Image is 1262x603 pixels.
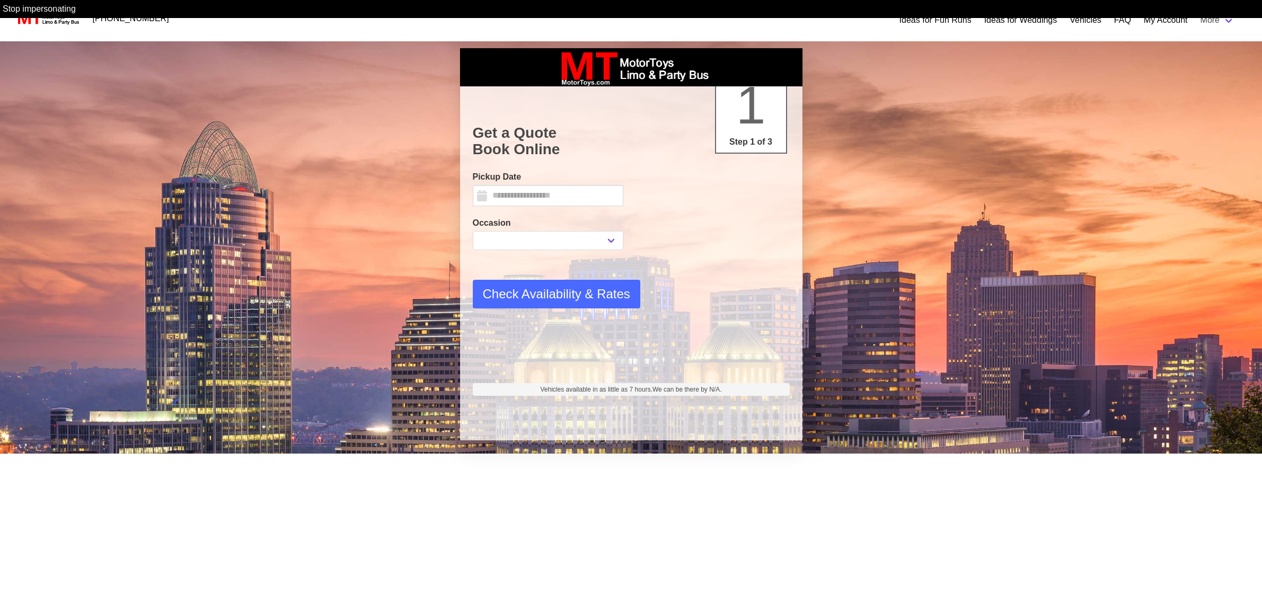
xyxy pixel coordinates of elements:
span: Check Availability & Rates [483,285,630,304]
span: Vehicles available in as little as 7 hours. [541,385,722,394]
label: Occasion [473,217,623,229]
a: FAQ [1114,14,1131,26]
p: Step 1 of 3 [720,136,782,148]
a: My Account [1144,14,1188,26]
span: 1 [736,75,766,135]
img: box_logo_brand.jpeg [552,48,711,86]
img: MotorToys Logo [15,11,80,26]
a: Stop impersonating [3,4,76,13]
a: More [1194,10,1241,31]
span: We can be there by N/A. [652,386,722,393]
label: Pickup Date [473,171,623,183]
a: Ideas for Weddings [984,14,1057,26]
button: Check Availability & Rates [473,280,640,308]
a: Vehicles [1070,14,1101,26]
a: Ideas for Fun Runs [899,14,972,26]
h1: Get a Quote Book Online [473,125,790,158]
a: [PHONE_NUMBER] [86,8,175,29]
